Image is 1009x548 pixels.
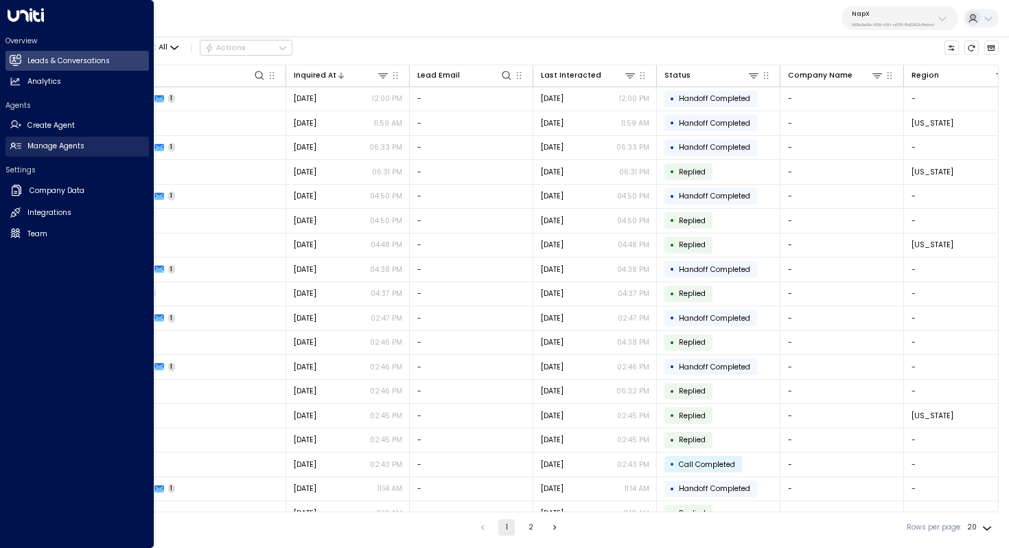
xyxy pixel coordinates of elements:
div: • [670,260,675,278]
span: Jul 29, 2025 [541,386,564,396]
a: Analytics [5,72,149,92]
p: 12:00 PM [372,93,402,104]
span: Jul 25, 2025 [294,483,316,494]
div: Lead Email [417,69,513,82]
a: Team [5,224,149,244]
h2: Overview [5,36,149,46]
p: 02:46 PM [617,362,649,372]
p: 11:13 AM [624,508,649,518]
span: 1 [168,484,176,493]
div: Status [664,69,761,82]
span: Jul 25, 2025 [541,362,564,372]
p: 06:33 PM [616,142,649,152]
p: 12:00 PM [619,93,649,104]
div: • [670,431,675,449]
span: Aug 05, 2025 [541,93,564,104]
h2: Company Data [30,185,84,196]
p: 06:33 PM [369,142,402,152]
span: Jul 25, 2025 [294,411,316,421]
span: Jul 25, 2025 [294,508,316,518]
td: - [410,282,533,306]
span: Jul 29, 2025 [541,167,564,177]
td: - [410,160,533,184]
span: Jul 28, 2025 [541,191,564,201]
td: - [410,209,533,233]
p: 02:45 PM [370,411,402,421]
span: Call Completed [679,459,735,470]
div: Actions [205,43,246,53]
span: Replied [679,216,706,226]
td: - [410,306,533,330]
p: 02:45 PM [617,411,649,421]
td: - [780,87,904,111]
p: 06:32 PM [616,386,649,396]
p: 02:46 PM [370,362,402,372]
div: • [670,407,675,424]
td: - [410,258,533,282]
span: Handoff Completed [679,142,750,152]
span: Jul 28, 2025 [294,216,316,226]
span: Jul 25, 2025 [294,386,316,396]
h2: Integrations [27,207,71,218]
button: Archived Leads [984,41,999,56]
div: • [670,334,675,352]
td: - [780,185,904,209]
div: • [670,504,675,522]
span: Aug 05, 2025 [294,118,316,128]
span: 1 [168,363,176,372]
span: Replied [679,240,706,250]
span: Replied [679,288,706,299]
span: Jul 26, 2025 [541,337,564,347]
span: Handoff Completed [679,264,750,275]
h2: Settings [5,165,149,175]
div: • [670,309,675,327]
p: 04:48 PM [618,240,649,250]
td: - [780,453,904,477]
p: 04:38 PM [617,337,649,347]
div: • [670,90,675,108]
span: Jul 26, 2025 [294,288,316,299]
h2: Create Agent [27,120,75,131]
h2: Team [27,229,47,240]
div: • [670,236,675,254]
span: New York [912,167,953,177]
span: Jul 25, 2025 [541,483,564,494]
span: Jul 25, 2025 [541,313,564,323]
td: - [410,111,533,135]
h2: Manage Agents [27,141,84,152]
div: • [670,480,675,498]
span: 1 [168,143,176,152]
p: 11:59 AM [374,118,402,128]
span: Jul 26, 2025 [541,264,564,275]
td: - [410,87,533,111]
div: 20 [967,519,995,536]
td: - [780,380,904,404]
span: Jul 29, 2025 [294,167,316,177]
p: 02:43 PM [617,459,649,470]
p: 04:50 PM [370,191,402,201]
span: New York [912,411,953,421]
div: Company Name [788,69,853,82]
span: Jul 25, 2025 [294,459,316,470]
button: Go to next page [546,519,563,536]
p: NapX [852,10,934,18]
p: 04:50 PM [617,216,649,226]
nav: pagination navigation [474,519,564,536]
p: 02:45 PM [370,435,402,445]
td: - [780,209,904,233]
span: 1 [168,265,176,274]
td: - [410,429,533,453]
td: - [410,331,533,355]
button: Actions [200,40,292,56]
td: - [780,501,904,525]
div: • [670,383,675,400]
td: - [410,404,533,428]
span: Jul 25, 2025 [294,362,316,372]
td: - [780,258,904,282]
td: - [780,331,904,355]
p: 065b3e6b-0019-43f1-a378-8d2362c8eba1 [852,22,934,27]
div: Region [912,69,939,82]
span: New York [912,240,953,250]
p: 04:38 PM [370,264,402,275]
p: 04:38 PM [617,264,649,275]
